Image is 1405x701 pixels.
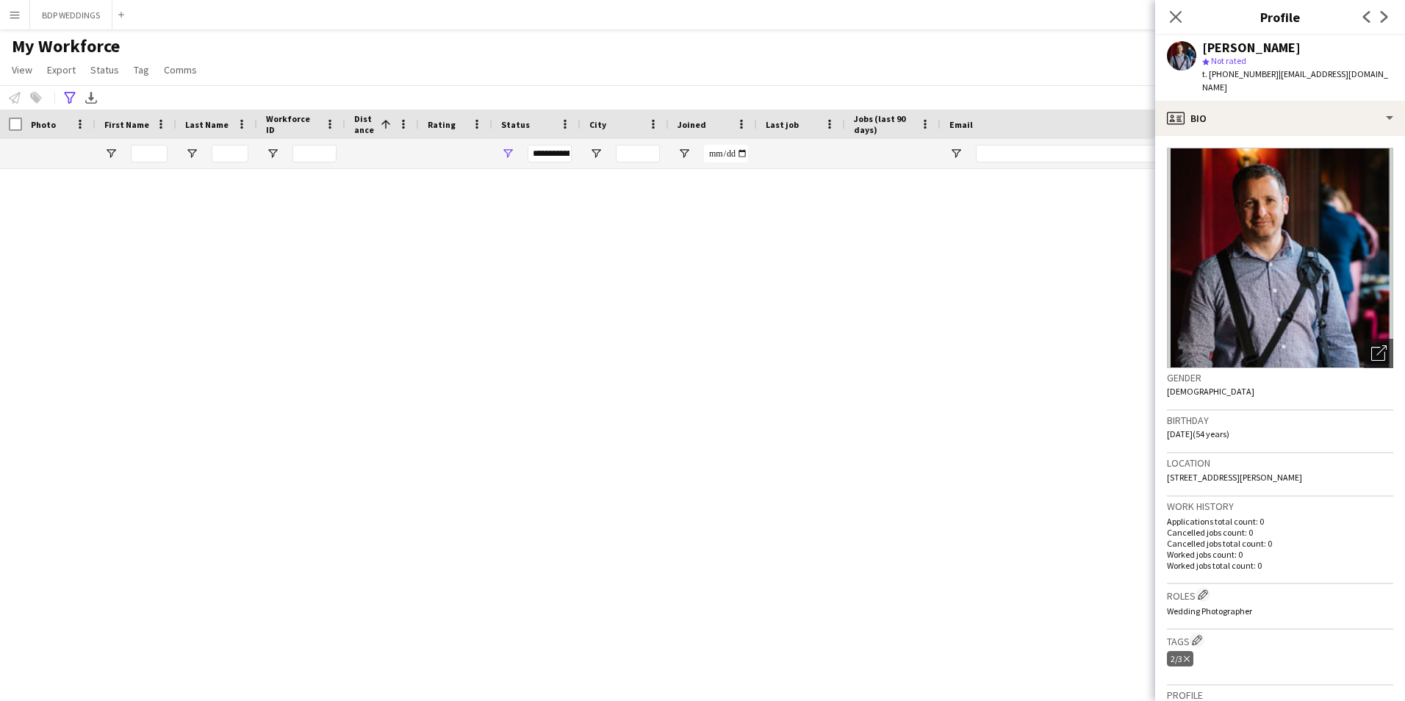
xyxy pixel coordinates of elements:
div: 2/3 [1167,651,1193,666]
h3: Roles [1167,587,1393,603]
app-action-btn: Advanced filters [61,89,79,107]
button: Open Filter Menu [589,147,603,160]
span: [DEMOGRAPHIC_DATA] [1167,386,1254,397]
span: | [EMAIL_ADDRESS][DOMAIN_NAME] [1202,68,1388,93]
span: My Workforce [12,35,120,57]
span: City [589,119,606,130]
button: Open Filter Menu [266,147,279,160]
h3: Profile [1155,7,1405,26]
span: Last job [766,119,799,130]
span: Export [47,63,76,76]
a: View [6,60,38,79]
h3: Location [1167,456,1393,470]
a: Export [41,60,82,79]
span: View [12,63,32,76]
button: Open Filter Menu [501,147,514,160]
app-action-btn: Export XLSX [82,89,100,107]
button: BDP WEDDINGS [30,1,112,29]
span: Jobs (last 90 days) [854,113,914,135]
span: t. [PHONE_NUMBER] [1202,68,1279,79]
p: Cancelled jobs total count: 0 [1167,538,1393,549]
button: Open Filter Menu [678,147,691,160]
h3: Work history [1167,500,1393,513]
a: Tag [128,60,155,79]
button: Open Filter Menu [104,147,118,160]
span: Workforce ID [266,113,319,135]
span: Joined [678,119,706,130]
span: Status [90,63,119,76]
span: Email [949,119,973,130]
div: Open photos pop-in [1364,339,1393,368]
p: Applications total count: 0 [1167,516,1393,527]
div: [PERSON_NAME] [1202,41,1301,54]
h3: Tags [1167,633,1393,648]
p: Cancelled jobs count: 0 [1167,527,1393,538]
a: Comms [158,60,203,79]
span: Comms [164,63,197,76]
input: Email Filter Input [976,145,1226,162]
input: Joined Filter Input [704,145,748,162]
input: City Filter Input [616,145,660,162]
h3: Birthday [1167,414,1393,427]
input: First Name Filter Input [131,145,168,162]
span: Rating [428,119,456,130]
a: Status [85,60,125,79]
span: First Name [104,119,149,130]
span: Distance [354,113,375,135]
button: Open Filter Menu [949,147,963,160]
img: Crew avatar or photo [1167,148,1393,368]
p: Worked jobs total count: 0 [1167,560,1393,571]
div: Bio [1155,101,1405,136]
button: Open Filter Menu [185,147,198,160]
span: [STREET_ADDRESS][PERSON_NAME] [1167,472,1302,483]
input: Workforce ID Filter Input [292,145,337,162]
span: [DATE] (54 years) [1167,428,1229,439]
span: Not rated [1211,55,1246,66]
span: Wedding Photographer [1167,605,1252,616]
span: Status [501,119,530,130]
span: Last Name [185,119,229,130]
p: Worked jobs count: 0 [1167,549,1393,560]
input: Last Name Filter Input [212,145,248,162]
h3: Gender [1167,371,1393,384]
span: Photo [31,119,56,130]
span: Tag [134,63,149,76]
